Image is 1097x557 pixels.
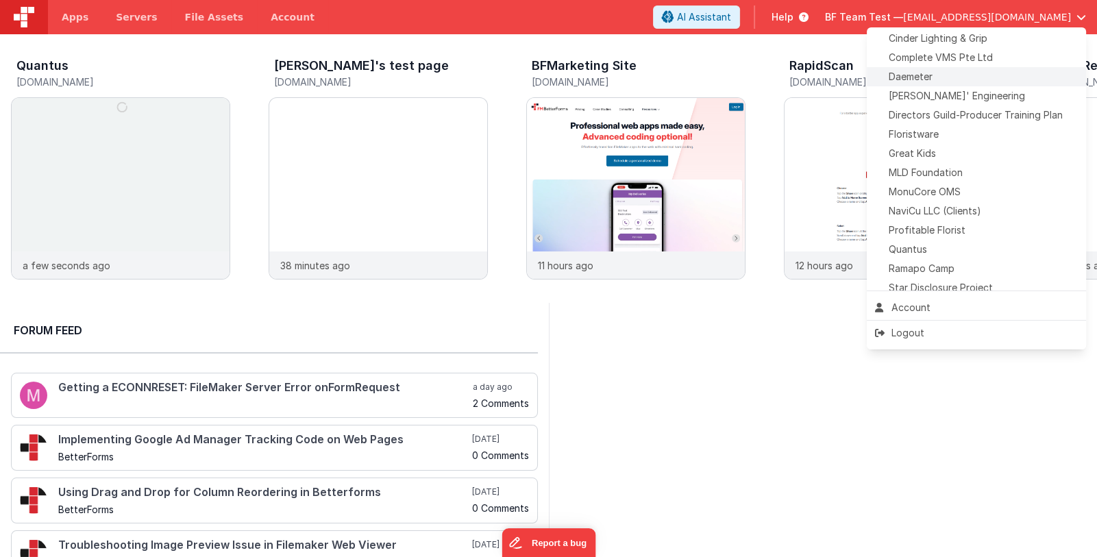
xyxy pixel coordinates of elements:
[889,51,993,64] span: Complete VMS Pte Ltd
[502,528,595,557] iframe: Marker.io feedback button
[889,185,961,199] span: MonuCore OMS
[889,32,987,45] span: Cinder Lighting & Grip
[889,243,927,256] span: Quantus
[889,89,1025,103] span: [PERSON_NAME]' Engineering
[889,147,936,160] span: Great Kids
[889,262,954,275] span: Ramapo Camp
[889,281,993,295] span: Star Disclosure Project
[889,204,981,218] span: NaviCu LLC (Clients)
[889,108,1063,122] span: Directors Guild-Producer Training Plan
[889,166,963,180] span: MLD Foundation
[875,326,1078,340] div: Logout
[875,301,1078,314] div: Account
[889,223,965,237] span: Profitable Florist
[889,127,939,141] span: Floristware
[889,70,933,84] span: Daemeter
